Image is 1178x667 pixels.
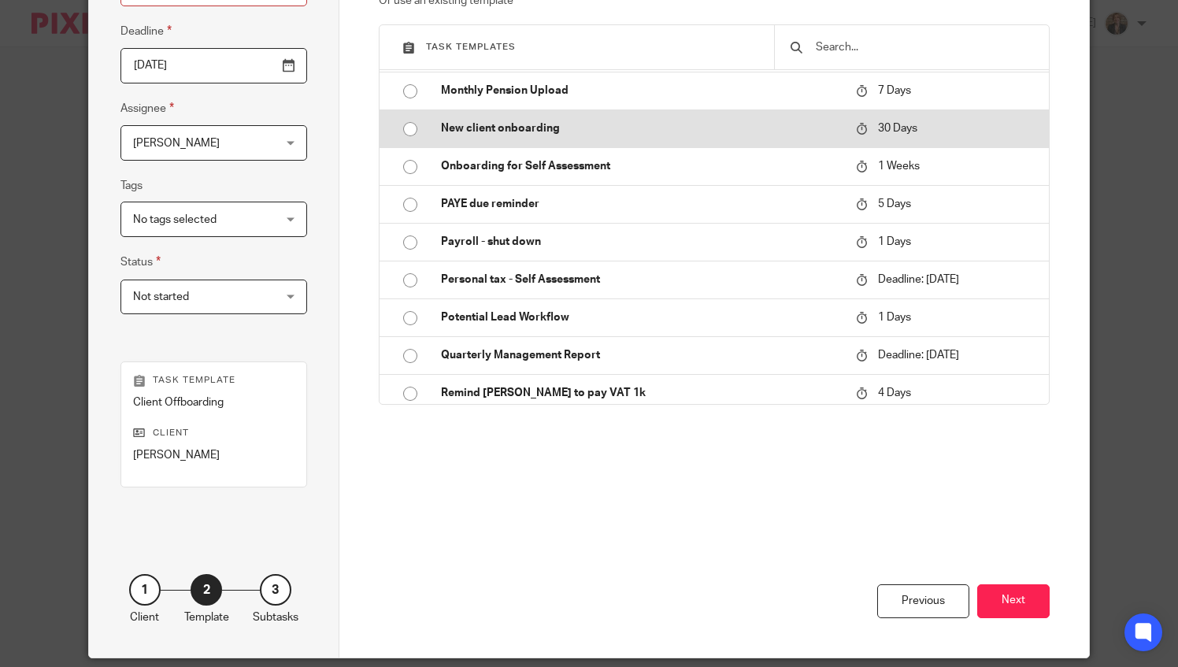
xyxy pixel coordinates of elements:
[441,347,840,363] p: Quarterly Management Report
[130,610,159,625] p: Client
[120,48,306,83] input: Pick a date
[133,138,220,149] span: [PERSON_NAME]
[877,584,969,618] div: Previous
[253,610,298,625] p: Subtasks
[441,234,840,250] p: Payroll - shut down
[133,214,217,225] span: No tags selected
[441,83,840,98] p: Monthly Pension Upload
[441,196,840,212] p: PAYE due reminder
[878,198,911,209] span: 5 Days
[441,309,840,325] p: Potential Lead Workflow
[120,22,172,40] label: Deadline
[120,178,143,194] label: Tags
[120,99,174,117] label: Assignee
[426,43,516,51] span: Task templates
[441,120,840,136] p: New client onboarding
[133,427,294,439] p: Client
[878,161,920,172] span: 1 Weeks
[133,374,294,387] p: Task template
[191,574,222,606] div: 2
[260,574,291,606] div: 3
[441,385,840,401] p: Remind [PERSON_NAME] to pay VAT 1k
[441,158,840,174] p: Onboarding for Self Assessment
[878,350,959,361] span: Deadline: [DATE]
[814,39,1033,56] input: Search...
[878,123,917,134] span: 30 Days
[878,85,911,96] span: 7 Days
[878,274,959,285] span: Deadline: [DATE]
[977,584,1050,618] button: Next
[120,253,161,271] label: Status
[441,272,840,287] p: Personal tax - Self Assessment
[878,312,911,323] span: 1 Days
[133,447,294,463] p: [PERSON_NAME]
[129,574,161,606] div: 1
[878,236,911,247] span: 1 Days
[133,291,189,302] span: Not started
[184,610,229,625] p: Template
[133,395,294,410] p: Client Offboarding
[878,387,911,398] span: 4 Days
